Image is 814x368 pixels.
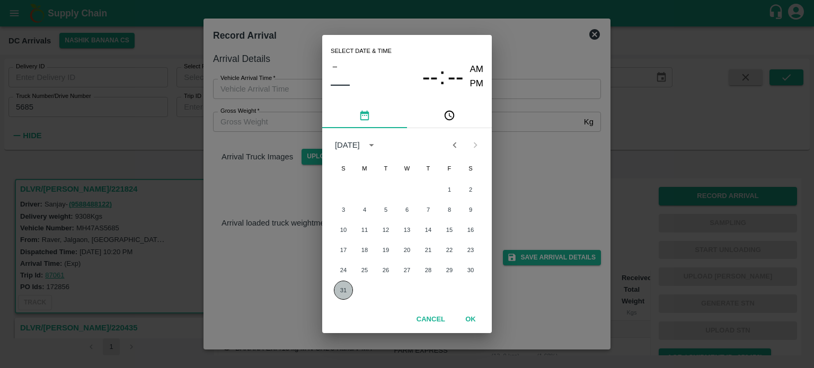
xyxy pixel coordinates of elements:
[439,62,445,91] span: :
[407,103,492,128] button: pick time
[397,200,417,219] button: 6
[397,158,417,179] span: Wednesday
[355,220,374,239] button: 11
[440,261,459,280] button: 29
[376,240,395,259] button: 19
[355,261,374,280] button: 25
[454,310,488,329] button: OK
[448,62,464,91] button: --
[461,261,480,280] button: 30
[322,103,407,128] button: pick date
[376,200,395,219] button: 5
[470,77,484,91] button: PM
[334,261,353,280] button: 24
[461,220,480,239] button: 16
[422,62,438,91] button: --
[376,158,395,179] span: Tuesday
[440,180,459,199] button: 1
[461,158,480,179] span: Saturday
[445,135,465,155] button: Previous month
[331,43,392,59] span: Select date & time
[397,240,417,259] button: 20
[355,158,374,179] span: Monday
[335,139,360,151] div: [DATE]
[334,158,353,179] span: Sunday
[334,240,353,259] button: 17
[376,220,395,239] button: 12
[363,137,380,154] button: calendar view is open, switch to year view
[355,240,374,259] button: 18
[355,200,374,219] button: 4
[461,240,480,259] button: 23
[419,240,438,259] button: 21
[331,73,350,94] button: ––
[334,281,353,300] button: 31
[440,200,459,219] button: 8
[334,220,353,239] button: 10
[470,62,484,77] button: AM
[440,240,459,259] button: 22
[461,180,480,199] button: 2
[331,59,339,73] button: –
[440,220,459,239] button: 15
[419,261,438,280] button: 28
[461,200,480,219] button: 9
[397,261,417,280] button: 27
[397,220,417,239] button: 13
[419,220,438,239] button: 14
[412,310,449,329] button: Cancel
[333,59,337,73] span: –
[334,200,353,219] button: 3
[419,158,438,179] span: Thursday
[376,261,395,280] button: 26
[419,200,438,219] button: 7
[440,158,459,179] span: Friday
